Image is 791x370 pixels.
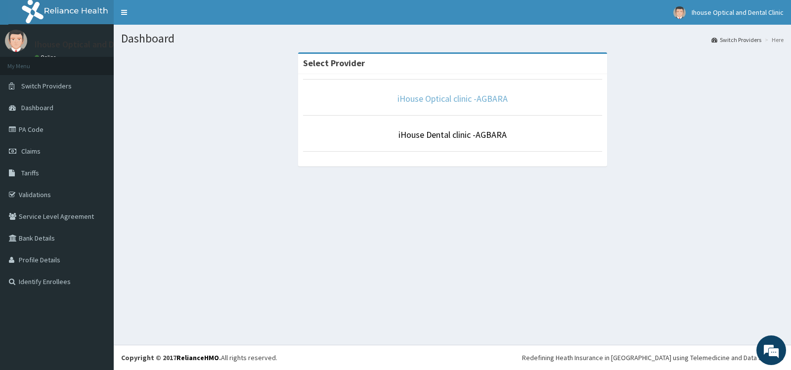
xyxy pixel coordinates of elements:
[35,40,158,49] p: Ihouse Optical and Dental Clinic
[762,36,784,44] li: Here
[176,353,219,362] a: RelianceHMO
[303,57,365,69] strong: Select Provider
[711,36,761,44] a: Switch Providers
[692,8,784,17] span: Ihouse Optical and Dental Clinic
[397,93,508,104] a: iHouse Optical clinic -AGBARA
[21,147,41,156] span: Claims
[5,30,27,52] img: User Image
[121,32,784,45] h1: Dashboard
[398,129,507,140] a: iHouse Dental clinic -AGBARA
[121,353,221,362] strong: Copyright © 2017 .
[21,103,53,112] span: Dashboard
[522,353,784,363] div: Redefining Heath Insurance in [GEOGRAPHIC_DATA] using Telemedicine and Data Science!
[21,82,72,90] span: Switch Providers
[114,345,791,370] footer: All rights reserved.
[673,6,686,19] img: User Image
[21,168,39,177] span: Tariffs
[35,54,58,61] a: Online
